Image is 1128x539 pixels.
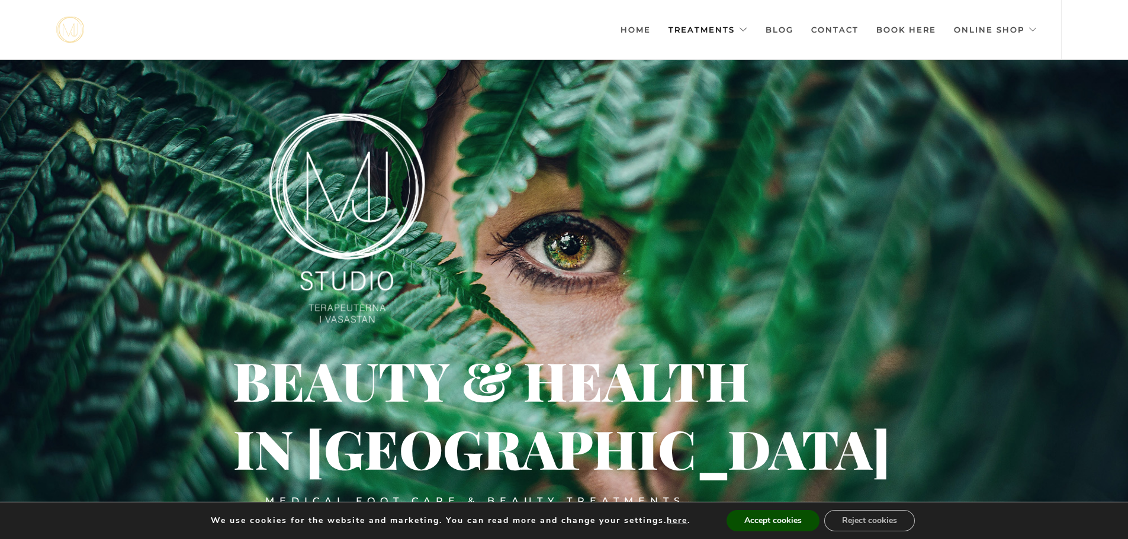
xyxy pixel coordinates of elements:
font: Home [621,25,651,34]
font: Blog [766,25,793,34]
img: mjstudio [56,17,84,43]
font: Book here [876,25,936,34]
font: Beauty & Health [233,344,750,415]
button: Reject cookies [824,510,915,531]
font: here [667,515,687,526]
font: Online shop [954,25,1024,34]
a: mjstudio mjstudio mjstudio [56,17,84,43]
font: . [687,515,690,526]
button: here [667,515,687,526]
font: Reject cookies [842,515,897,526]
font: Treatments [669,25,735,34]
button: Accept cookies [727,510,820,531]
font: Contact [811,25,859,34]
font: Medical foot care & beauty treatments [265,495,685,506]
font: in [GEOGRAPHIC_DATA] [233,412,891,483]
font: Accept cookies [744,515,802,526]
font: We use cookies for the website and marketing. You can read more and change your settings. [211,515,667,526]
